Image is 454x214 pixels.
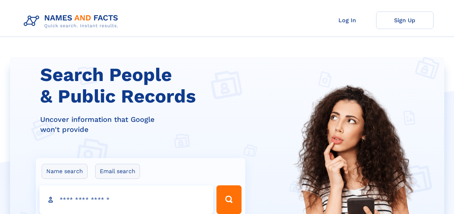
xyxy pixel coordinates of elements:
[42,164,88,179] label: Name search
[319,11,376,29] a: Log In
[40,114,250,134] div: Uncover information that Google won't provide
[376,11,434,29] a: Sign Up
[216,185,242,214] button: Search Button
[21,11,124,31] img: Logo Names and Facts
[95,164,140,179] label: Email search
[39,185,213,214] input: search input
[40,64,250,107] h1: Search People & Public Records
